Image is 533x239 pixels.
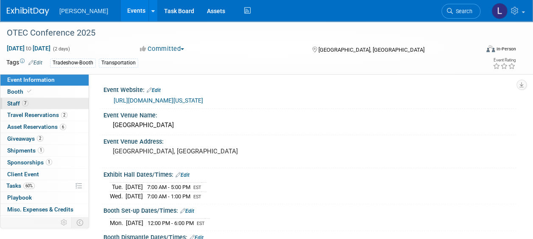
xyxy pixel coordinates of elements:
[110,119,510,132] div: [GEOGRAPHIC_DATA]
[27,89,31,94] i: Booth reservation complete
[0,157,89,168] a: Sponsorships1
[7,206,73,213] span: Misc. Expenses & Credits
[99,58,138,67] div: Transportation
[7,171,39,178] span: Client Event
[0,98,89,109] a: Staff7
[193,185,201,190] span: EST
[137,44,187,53] button: Committed
[110,183,126,192] td: Tue.
[453,8,472,14] span: Search
[147,184,190,190] span: 7:00 AM - 5:00 PM
[110,219,126,228] td: Mon.
[0,180,89,192] a: Tasks60%
[0,109,89,121] a: Travel Reservations2
[57,217,72,228] td: Personalize Event Tab Strip
[0,121,89,133] a: Asset Reservations6
[0,133,89,145] a: Giveaways2
[113,147,266,155] pre: [GEOGRAPHIC_DATA], [GEOGRAPHIC_DATA]
[50,58,96,67] div: Tradeshow-Booth
[318,47,424,53] span: [GEOGRAPHIC_DATA], [GEOGRAPHIC_DATA]
[0,169,89,180] a: Client Event
[6,182,35,189] span: Tasks
[23,183,35,189] span: 60%
[52,46,70,52] span: (2 days)
[126,219,143,228] td: [DATE]
[7,147,44,154] span: Shipments
[61,112,67,118] span: 2
[7,100,28,107] span: Staff
[6,58,42,68] td: Tags
[4,25,472,41] div: OTEC Conference 2025
[496,46,516,52] div: In-Person
[493,58,516,62] div: Event Rating
[0,204,89,215] a: Misc. Expenses & Credits
[28,60,42,66] a: Edit
[114,97,203,104] a: [URL][DOMAIN_NAME][US_STATE]
[103,135,516,146] div: Event Venue Address:
[0,86,89,97] a: Booth
[148,220,194,226] span: 12:00 PM - 6:00 PM
[441,4,480,19] a: Search
[7,159,52,166] span: Sponsorships
[46,159,52,165] span: 1
[103,83,516,94] div: Event Website:
[147,87,161,93] a: Edit
[37,135,43,142] span: 2
[7,76,55,83] span: Event Information
[126,192,143,201] td: [DATE]
[0,192,89,203] a: Playbook
[7,88,33,95] span: Booth
[197,221,205,226] span: EST
[110,192,126,201] td: Wed.
[7,194,32,201] span: Playbook
[6,44,51,52] span: [DATE] [DATE]
[491,3,508,19] img: Latice Spann
[22,100,28,106] span: 7
[25,45,33,52] span: to
[7,7,49,16] img: ExhibitDay
[126,183,143,192] td: [DATE]
[72,217,89,228] td: Toggle Event Tabs
[103,109,516,119] div: Event Venue Name:
[147,193,190,200] span: 7:00 AM - 1:00 PM
[486,45,495,52] img: Format-Inperson.png
[7,135,43,142] span: Giveaways
[180,208,194,214] a: Edit
[7,123,66,130] span: Asset Reservations
[7,111,67,118] span: Travel Reservations
[0,74,89,86] a: Event Information
[0,145,89,156] a: Shipments1
[59,8,108,14] span: [PERSON_NAME]
[103,168,516,179] div: Exhibit Hall Dates/Times:
[442,44,516,57] div: Event Format
[193,194,201,200] span: EST
[176,172,190,178] a: Edit
[60,124,66,130] span: 6
[103,204,516,215] div: Booth Set-up Dates/Times:
[38,147,44,153] span: 1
